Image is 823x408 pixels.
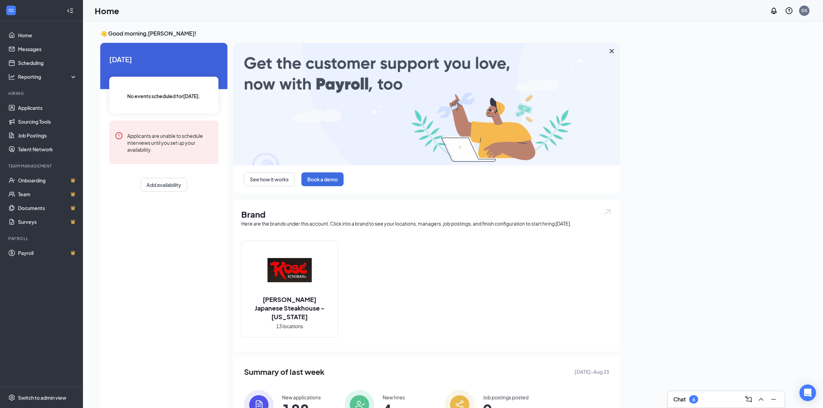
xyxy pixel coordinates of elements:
button: Book a demo [301,172,344,186]
svg: ChevronUp [757,395,765,404]
button: ComposeMessage [743,394,754,405]
a: SurveysCrown [18,215,77,229]
a: Applicants [18,101,77,115]
svg: QuestionInfo [785,7,793,15]
button: See how it works [244,172,294,186]
div: Reporting [18,73,77,80]
svg: Notifications [770,7,778,15]
svg: Minimize [769,395,778,404]
img: open.6027fd2a22e1237b5b06.svg [603,208,612,216]
svg: Settings [8,394,15,401]
a: OnboardingCrown [18,173,77,187]
button: Minimize [768,394,779,405]
svg: Error [115,132,123,140]
h3: Chat [673,396,686,403]
div: Hiring [8,91,76,96]
svg: ComposeMessage [745,395,753,404]
h3: 👋 Good morning, [PERSON_NAME] ! [100,30,620,37]
div: GS [801,8,807,13]
button: Add availability [141,178,187,192]
a: Messages [18,42,77,56]
span: Summary of last week [244,366,325,378]
svg: Collapse [67,7,74,14]
a: PayrollCrown [18,246,77,260]
div: Job postings posted [483,394,529,401]
img: Kobe Ichiban Japanese Steakhouse - Florida [268,248,312,292]
a: Talent Network [18,142,77,156]
h1: Home [95,5,119,17]
img: payroll-large.gif [233,43,620,165]
div: Applicants are unable to schedule interviews until you set up your availability. [127,132,213,153]
a: TeamCrown [18,187,77,201]
div: New applications [282,394,321,401]
a: Sourcing Tools [18,115,77,129]
div: Team Management [8,163,76,169]
a: Scheduling [18,56,77,70]
div: 6 [692,397,695,402]
div: New hires [383,394,405,401]
div: Open Intercom Messenger [799,385,816,401]
span: 13 locations [276,322,303,330]
h2: [PERSON_NAME] Japanese Steakhouse - [US_STATE] [242,295,338,321]
button: ChevronUp [756,394,767,405]
a: DocumentsCrown [18,201,77,215]
svg: Cross [608,47,616,55]
a: Home [18,28,77,42]
h1: Brand [241,208,612,220]
div: Here are the brands under this account. Click into a brand to see your locations, managers, job p... [241,220,612,227]
span: No events scheduled for [DATE] . [128,92,200,100]
div: Payroll [8,236,76,241]
a: Job Postings [18,129,77,142]
div: Switch to admin view [18,394,66,401]
span: [DATE] - Aug 23 [574,368,609,376]
svg: WorkstreamLogo [8,7,15,14]
span: [DATE] [109,54,218,65]
svg: Analysis [8,73,15,80]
